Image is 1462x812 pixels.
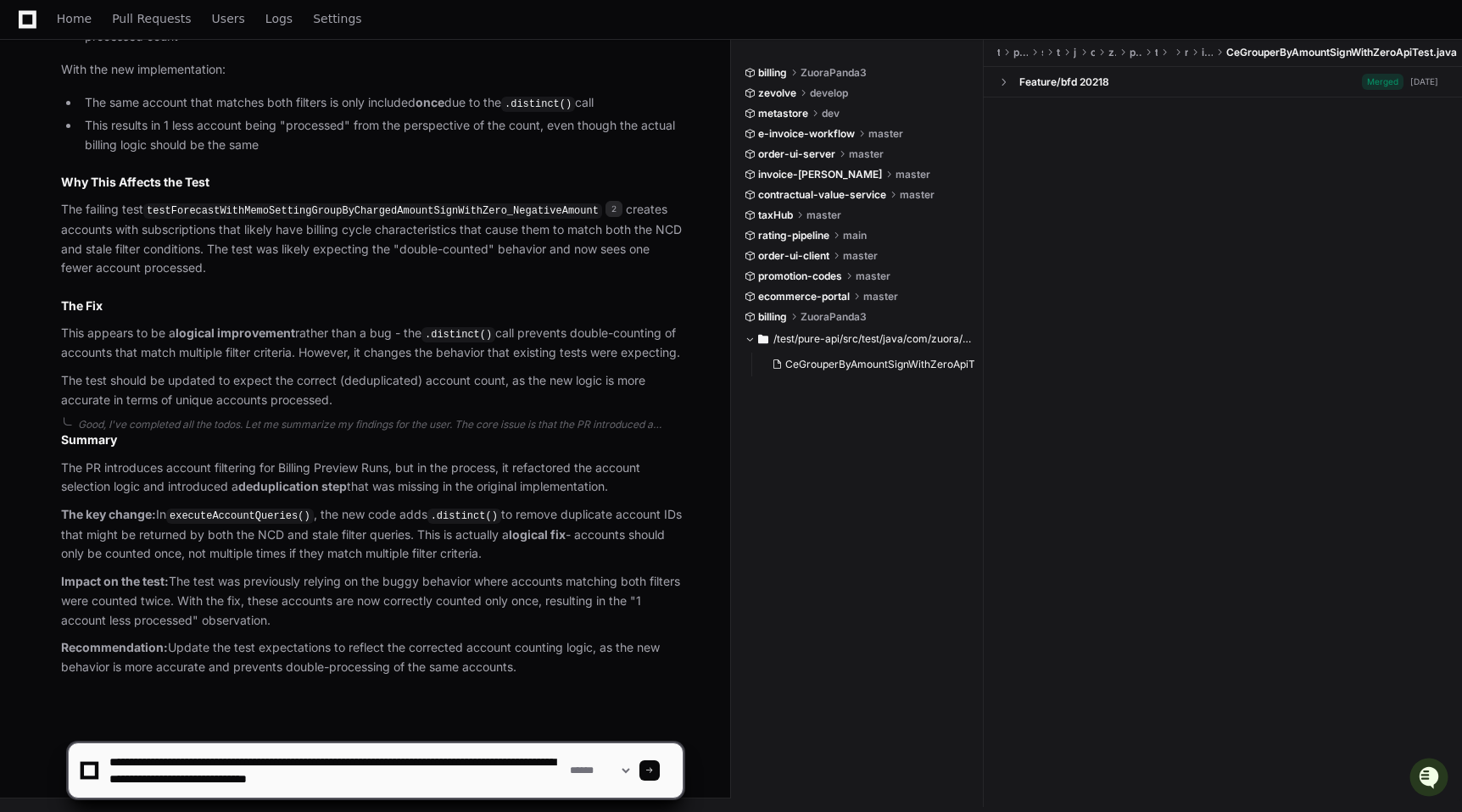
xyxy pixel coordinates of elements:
div: Start new chat [58,126,278,143]
span: com [1091,46,1095,59]
code: testForecastWithMemoSettingGroupByChargedAmountSignWithZero_NegativeAmount [143,203,602,219]
code: .distinct() [421,327,495,342]
strong: Impact on the test: [61,574,169,588]
span: master [849,147,884,161]
div: [DATE] [1410,75,1438,88]
span: src [1041,46,1043,59]
span: ZuoraPanda3 [801,66,867,80]
strong: Recommendation: [61,640,168,654]
span: master [896,168,930,181]
div: Feature/bfd 20218 [1019,75,1109,88]
p: Update the test expectations to reflect the corrected account counting logic, as the new behavior... [61,638,683,677]
span: java [1074,46,1077,59]
span: order-ui-server [758,147,835,161]
span: Pylon [169,178,205,191]
svg: Directory [758,329,768,349]
span: /test/pure-api/src/test/java/com/zuora/pureapi/test/uri/rest/invoice [773,332,971,346]
span: master [843,249,878,263]
p: With the new implementation: [61,60,683,80]
span: invoice-[PERSON_NAME] [758,168,882,181]
span: dev [822,107,840,120]
code: executeAccountQueries() [166,509,314,524]
span: order-ui-client [758,249,829,263]
strong: logical fix [509,527,566,542]
img: 1756235613930-3d25f9e4-fa56-45dd-b3ad-e072dfbd1548 [17,126,47,157]
span: CeGrouperByAmountSignWithZeroApiTest.java [1226,46,1457,59]
p: The test was previously relying on the buggy behavior where accounts matching both filters were c... [61,572,683,630]
span: ZuoraPanda3 [801,310,867,324]
button: /test/pure-api/src/test/java/com/zuora/pureapi/test/uri/rest/invoice [745,325,971,353]
h2: The Fix [61,298,683,314]
span: test [997,46,1000,59]
span: contractual-value-service [758,188,886,202]
span: ecommerce-portal [758,290,850,303]
span: pureapi [1130,46,1141,59]
span: taxHub [758,209,793,222]
span: pure-api [1013,46,1028,59]
span: main [843,229,867,242]
span: Settings [313,14,361,24]
div: Welcome [17,68,309,95]
div: Good, I've completed all the todos. Let me summarize my findings for the user. The core issue is ... [78,418,683,431]
span: Home [57,14,92,24]
strong: logical improvement [176,325,295,340]
span: Logs [265,14,293,24]
strong: once [416,95,444,109]
span: promotion-codes [758,270,842,283]
span: rating-pipeline [758,229,829,242]
p: In , the new code adds to remove duplicate account IDs that might be returned by both the NCD and... [61,505,683,564]
span: test [1057,46,1059,59]
span: billing [758,310,787,324]
span: zevolve [758,86,796,100]
p: The PR introduces account filtering for Billing Preview Runs, but in the process, it refactored t... [61,459,683,498]
a: Powered byPylon [120,177,205,191]
div: We're offline, but we'll be back soon! [58,143,246,157]
p: The failing test creates accounts with subscriptions that likely have billing cycle characteristi... [61,200,683,278]
span: develop [810,86,848,100]
span: master [868,127,903,141]
iframe: Open customer support [1408,756,1454,802]
span: e-invoice-workflow [758,127,855,141]
span: metastore [758,107,808,120]
code: .distinct() [427,509,501,524]
span: Pull Requests [112,14,191,24]
li: The same account that matches both filters is only included due to the call [80,93,683,114]
li: This results in 1 less account being "processed" from the perspective of the count, even though t... [80,116,683,155]
span: billing [758,66,787,80]
span: master [863,290,898,303]
span: 2 [605,201,622,218]
span: test [1155,46,1158,59]
span: CeGrouperByAmountSignWithZeroApiTest.java [785,358,1012,371]
span: rest [1185,46,1188,59]
span: Merged [1362,74,1403,90]
h2: Why This Affects the Test [61,174,683,191]
span: zuora [1108,46,1116,59]
strong: The key change: [61,507,156,521]
span: Users [212,14,245,24]
p: This appears to be a rather than a bug - the call prevents double-counting of accounts that match... [61,324,683,363]
strong: deduplication step [238,479,347,493]
p: The test should be updated to expect the correct (deduplicated) account count, as the new logic i... [61,371,683,410]
code: .distinct() [501,97,575,112]
img: PlayerZero [17,17,51,51]
span: master [856,270,890,283]
span: master [806,209,841,222]
span: invoice [1202,46,1213,59]
h2: Summary [61,431,683,448]
span: master [900,188,935,202]
button: Start new chat [288,131,309,152]
button: CeGrouperByAmountSignWithZeroApiTest.java [765,353,974,376]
